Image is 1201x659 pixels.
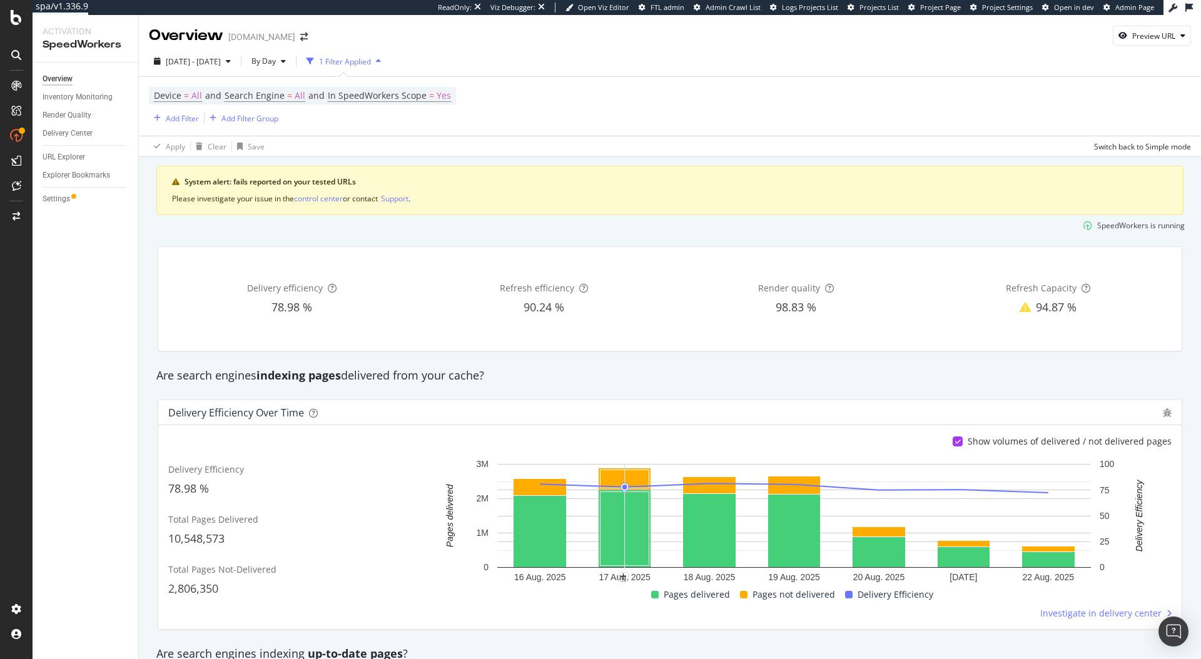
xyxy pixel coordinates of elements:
[853,573,905,583] text: 20 Aug. 2025
[438,3,472,13] div: ReadOnly:
[445,484,455,548] text: Pages delivered
[920,3,961,12] span: Project Page
[172,193,1168,204] div: Please investigate your issue in the or contact .
[221,113,278,124] div: Add Filter Group
[43,151,85,164] div: URL Explorer
[1040,607,1162,620] span: Investigate in delivery center
[149,111,199,126] button: Add Filter
[1094,141,1191,152] div: Switch back to Simple mode
[166,56,221,67] span: [DATE] - [DATE]
[381,193,408,204] button: Support
[1115,3,1154,12] span: Admin Page
[1113,26,1191,46] button: Preview URL
[1036,299,1077,314] span: 94.87 %
[271,299,312,314] span: 78.98 %
[858,587,933,602] span: Delivery Efficiency
[225,89,285,101] span: Search Engine
[166,141,185,152] div: Apply
[381,193,408,204] div: Support
[1100,460,1115,470] text: 100
[43,25,128,38] div: Activation
[908,3,961,13] a: Project Page
[168,563,276,575] span: Total Pages Not-Delivered
[156,166,1183,215] div: warning banner
[1132,31,1175,41] div: Preview URL
[776,299,816,314] span: 98.83 %
[228,31,295,43] div: [DOMAIN_NAME]
[1163,408,1172,417] div: bug
[1042,3,1094,13] a: Open in dev
[477,528,489,538] text: 1M
[205,111,278,126] button: Add Filter Group
[982,3,1033,12] span: Project Settings
[848,3,899,13] a: Projects List
[1158,616,1188,646] div: Open Intercom Messenger
[43,73,73,86] div: Overview
[484,563,489,573] text: 0
[191,136,226,156] button: Clear
[490,3,535,13] div: Viz Debugger:
[149,25,223,46] div: Overview
[246,51,291,71] button: By Day
[43,169,110,182] div: Explorer Bookmarks
[43,73,129,86] a: Overview
[664,587,730,602] span: Pages delivered
[43,151,129,164] a: URL Explorer
[295,87,305,104] span: All
[599,573,651,583] text: 17 Aug. 2025
[185,176,1168,188] div: System alert: fails reported on your tested URLs
[1089,136,1191,156] button: Switch back to Simple mode
[208,141,226,152] div: Clear
[619,572,629,582] div: plus
[205,89,221,101] span: and
[154,89,181,101] span: Device
[43,193,129,206] a: Settings
[43,91,113,104] div: Inventory Monitoring
[149,51,236,71] button: [DATE] - [DATE]
[287,89,292,101] span: =
[758,282,820,294] span: Render quality
[477,494,489,504] text: 2M
[43,127,93,140] div: Delivery Center
[43,109,129,122] a: Render Quality
[968,435,1172,448] div: Show volumes of delivered / not delivered pages
[500,282,574,294] span: Refresh efficiency
[246,56,276,66] span: By Day
[191,87,202,104] span: All
[694,3,761,13] a: Admin Crawl List
[168,463,244,475] span: Delivery Efficiency
[43,127,129,140] a: Delivery Center
[294,193,343,204] div: control center
[1100,536,1110,546] text: 25
[43,38,128,52] div: SpeedWorkers
[437,87,451,104] span: Yes
[150,368,1190,384] div: Are search engines delivered from your cache?
[247,282,323,294] span: Delivery efficiency
[302,51,386,71] button: 1 Filter Applied
[1100,511,1110,521] text: 50
[477,460,489,470] text: 3M
[168,513,258,525] span: Total Pages Delivered
[328,89,427,101] span: In SpeedWorkers Scope
[43,193,70,206] div: Settings
[248,141,265,152] div: Save
[308,89,325,101] span: and
[1006,282,1077,294] span: Refresh Capacity
[423,458,1165,587] div: A chart.
[1100,563,1105,573] text: 0
[770,3,838,13] a: Logs Projects List
[43,109,91,122] div: Render Quality
[1134,480,1144,551] text: Delivery Efficiency
[706,3,761,12] span: Admin Crawl List
[166,113,199,124] div: Add Filter
[950,573,977,583] text: [DATE]
[782,3,838,12] span: Logs Projects List
[256,368,341,383] strong: indexing pages
[184,89,189,101] span: =
[429,89,434,101] span: =
[768,573,820,583] text: 19 Aug. 2025
[1054,3,1094,12] span: Open in dev
[684,573,736,583] text: 18 Aug. 2025
[294,193,343,204] button: control center
[1040,607,1172,620] a: Investigate in delivery center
